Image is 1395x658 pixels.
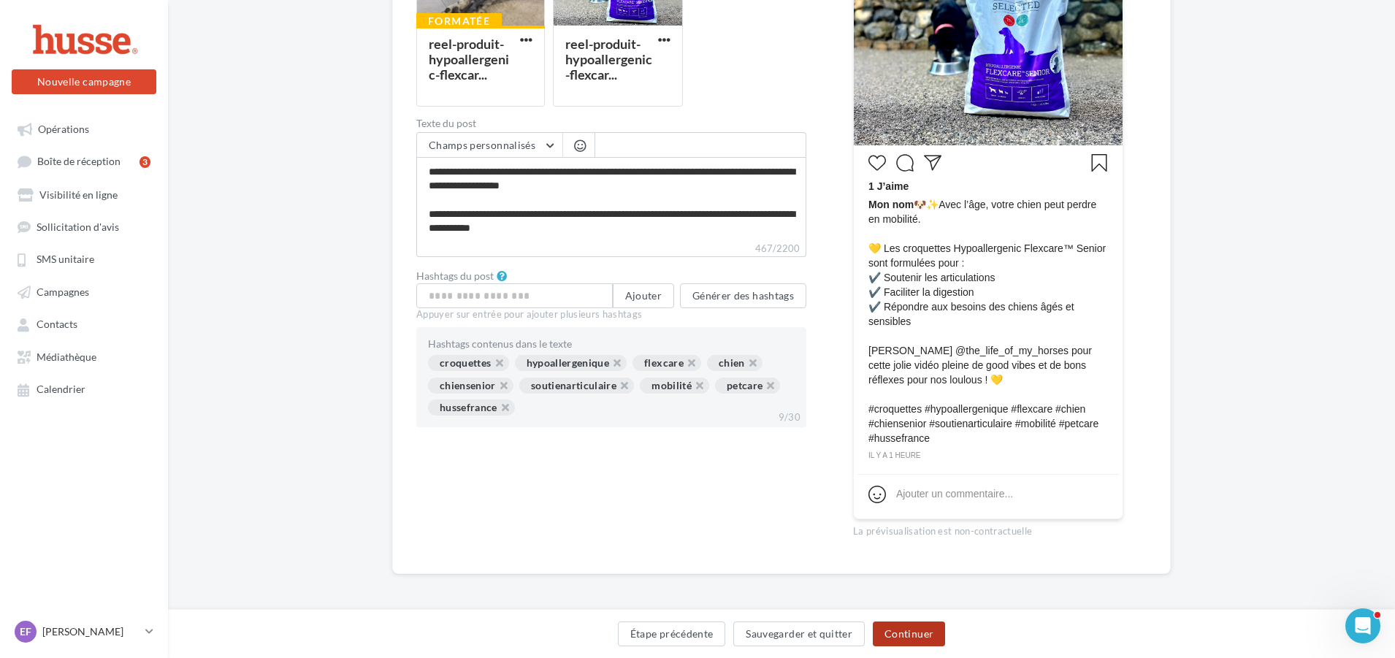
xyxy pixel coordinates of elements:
div: il y a 1 heure [868,449,1108,462]
svg: Enregistrer [1090,154,1108,172]
span: Médiathèque [37,351,96,363]
div: Formatée [416,13,502,29]
svg: Partager la publication [924,154,941,172]
iframe: Intercom live chat [1345,608,1380,643]
div: hussefrance [428,399,515,416]
button: Ajouter [613,283,674,308]
a: Médiathèque [9,343,159,370]
div: mobilité [640,378,709,394]
span: 🐶✨Avec l’âge, votre chien peut perdre en mobilité. 💛 Les croquettes Hypoallergenic Flexcare™ Seni... [868,197,1108,445]
span: Sollicitation d'avis [37,221,119,233]
a: EF [PERSON_NAME] [12,618,156,646]
label: 467/2200 [416,241,806,257]
div: croquettes [428,355,509,371]
svg: Commenter [896,154,914,172]
div: chien [707,355,763,371]
span: Calendrier [37,383,85,396]
span: EF [20,624,31,639]
span: Mon nom [868,199,914,210]
span: Contacts [37,318,77,331]
p: [PERSON_NAME] [42,624,139,639]
svg: Emoji [868,486,886,503]
span: Opérations [38,123,89,135]
div: La prévisualisation est non-contractuelle [853,519,1123,538]
span: Boîte de réception [37,156,121,168]
a: Calendrier [9,375,159,402]
div: flexcare [632,355,701,371]
div: soutienarticulaire [519,378,634,394]
div: petcare [715,378,780,394]
button: Générer des hashtags [680,283,806,308]
div: 1 J’aime [868,179,1108,197]
a: Sollicitation d'avis [9,213,159,240]
div: hypoallergenique [515,355,627,371]
button: Champs personnalisés [417,133,562,158]
div: reel-produit-hypoallergenic-flexcar... [429,36,509,83]
a: SMS unitaire [9,245,159,272]
button: Nouvelle campagne [12,69,156,94]
a: Opérations [9,115,159,142]
a: Campagnes [9,278,159,305]
a: Contacts [9,310,159,337]
a: Visibilité en ligne [9,181,159,207]
button: Étape précédente [618,621,726,646]
div: Ajouter un commentaire... [896,486,1013,501]
div: Hashtags contenus dans le texte [428,339,795,349]
div: Appuyer sur entrée pour ajouter plusieurs hashtags [416,308,806,321]
a: Boîte de réception3 [9,148,159,175]
button: Continuer [873,621,945,646]
span: Campagnes [37,286,89,298]
div: 9/30 [773,408,806,427]
div: 3 [139,156,150,168]
span: Champs personnalisés [429,139,535,151]
span: SMS unitaire [37,253,94,266]
button: Sauvegarder et quitter [733,621,865,646]
span: Visibilité en ligne [39,188,118,201]
label: Hashtags du post [416,271,494,281]
label: Texte du post [416,118,806,129]
div: reel-produit-hypoallergenic-flexcar... [565,36,652,83]
div: chiensenior [428,378,513,394]
svg: J’aime [868,154,886,172]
